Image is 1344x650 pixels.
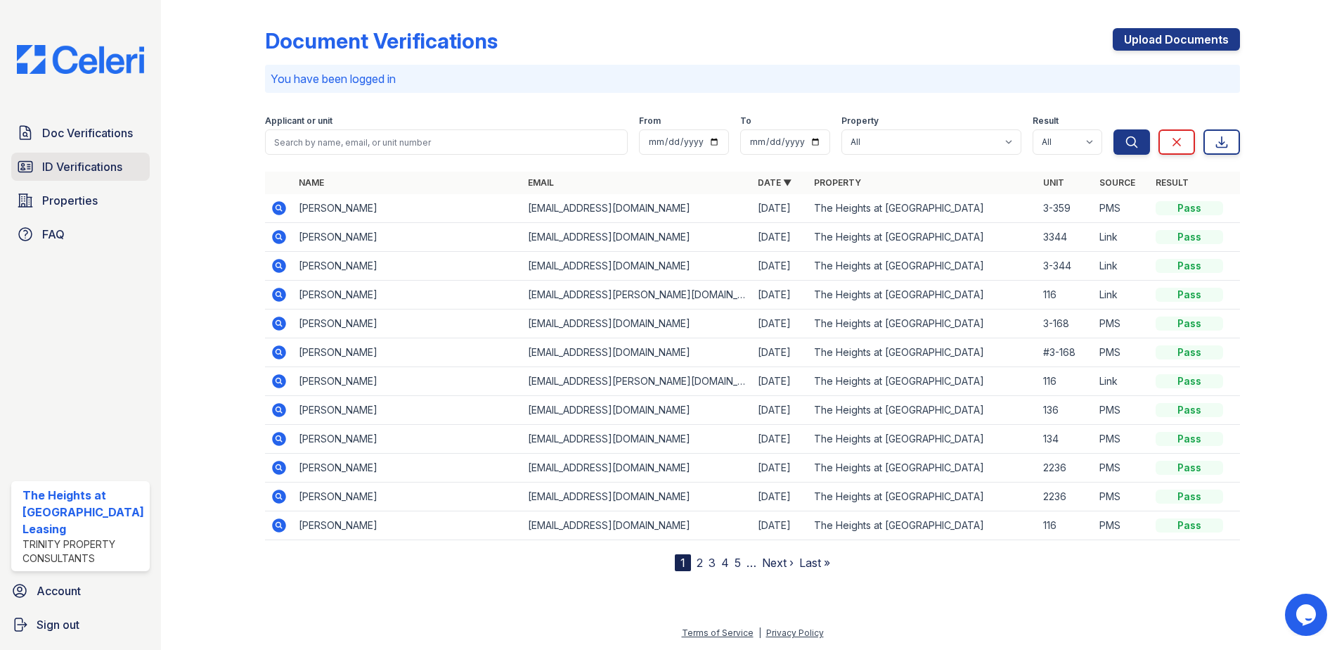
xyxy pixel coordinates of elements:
label: From [639,115,661,127]
td: [EMAIL_ADDRESS][DOMAIN_NAME] [522,194,752,223]
td: [EMAIL_ADDRESS][DOMAIN_NAME] [522,252,752,281]
td: PMS [1094,396,1150,425]
td: #3-168 [1038,338,1094,367]
a: Account [6,577,155,605]
td: The Heights at [GEOGRAPHIC_DATA] [808,396,1038,425]
td: [DATE] [752,310,808,338]
td: PMS [1094,454,1150,483]
td: The Heights at [GEOGRAPHIC_DATA] [808,310,1038,338]
td: The Heights at [GEOGRAPHIC_DATA] [808,511,1038,540]
td: [EMAIL_ADDRESS][DOMAIN_NAME] [522,483,752,511]
div: Pass [1156,201,1223,215]
td: [DATE] [752,483,808,511]
td: 3344 [1038,223,1094,252]
td: 3-168 [1038,310,1094,338]
td: [EMAIL_ADDRESS][DOMAIN_NAME] [522,511,752,540]
img: CE_Logo_Blue-a8612792a0a2168367f1c8372b55b34899dd931a85d93a1a3d3e32e68fde9ad4.png [6,45,155,74]
span: Properties [42,192,98,209]
a: 2 [697,556,703,570]
td: [PERSON_NAME] [293,281,523,310]
td: The Heights at [GEOGRAPHIC_DATA] [808,454,1038,483]
iframe: chat widget [1285,594,1330,636]
td: [EMAIL_ADDRESS][DOMAIN_NAME] [522,223,752,252]
div: Pass [1156,490,1223,504]
label: Applicant or unit [265,115,332,127]
a: 4 [721,556,729,570]
a: 5 [735,556,741,570]
span: ID Verifications [42,158,122,175]
div: Pass [1156,288,1223,302]
span: Doc Verifications [42,125,133,141]
td: PMS [1094,425,1150,454]
td: 2236 [1038,483,1094,511]
div: Pass [1156,259,1223,273]
div: | [758,627,761,638]
a: Unit [1043,177,1064,188]
td: The Heights at [GEOGRAPHIC_DATA] [808,223,1038,252]
td: PMS [1094,310,1150,338]
div: Pass [1156,518,1223,533]
div: Pass [1156,230,1223,244]
a: Property [814,177,861,188]
td: Link [1094,281,1150,310]
span: … [747,554,756,571]
td: The Heights at [GEOGRAPHIC_DATA] [808,483,1038,511]
td: [DATE] [752,338,808,367]
td: [DATE] [752,367,808,396]
td: The Heights at [GEOGRAPHIC_DATA] [808,252,1038,281]
td: PMS [1094,483,1150,511]
p: You have been logged in [271,70,1235,87]
a: Sign out [6,611,155,639]
td: [PERSON_NAME] [293,310,523,338]
td: 116 [1038,367,1094,396]
a: FAQ [11,220,150,248]
td: [EMAIL_ADDRESS][DOMAIN_NAME] [522,338,752,367]
a: Last » [799,556,830,570]
td: PMS [1094,338,1150,367]
a: Properties [11,186,150,215]
a: Result [1156,177,1189,188]
td: [PERSON_NAME] [293,252,523,281]
td: The Heights at [GEOGRAPHIC_DATA] [808,281,1038,310]
label: To [740,115,751,127]
td: PMS [1094,511,1150,540]
div: Trinity Property Consultants [22,537,144,566]
td: Link [1094,252,1150,281]
td: [PERSON_NAME] [293,367,523,396]
a: Name [299,177,324,188]
div: The Heights at [GEOGRAPHIC_DATA] Leasing [22,487,144,537]
div: 1 [675,554,691,571]
td: Link [1094,223,1150,252]
td: 2236 [1038,454,1094,483]
td: [EMAIL_ADDRESS][DOMAIN_NAME] [522,454,752,483]
td: [DATE] [752,425,808,454]
label: Result [1033,115,1059,127]
a: Next › [762,556,794,570]
td: [DATE] [752,252,808,281]
td: PMS [1094,194,1150,223]
td: 3-344 [1038,252,1094,281]
span: Account [37,582,81,599]
a: Email [528,177,554,188]
td: 134 [1038,425,1094,454]
div: Document Verifications [265,28,498,53]
td: [DATE] [752,454,808,483]
td: [PERSON_NAME] [293,425,523,454]
td: [DATE] [752,194,808,223]
label: Property [841,115,879,127]
td: [EMAIL_ADDRESS][DOMAIN_NAME] [522,425,752,454]
div: Pass [1156,432,1223,446]
td: 136 [1038,396,1094,425]
a: Upload Documents [1113,28,1240,51]
td: [PERSON_NAME] [293,223,523,252]
td: The Heights at [GEOGRAPHIC_DATA] [808,367,1038,396]
a: Source [1099,177,1135,188]
td: 116 [1038,511,1094,540]
div: Pass [1156,403,1223,417]
td: [DATE] [752,281,808,310]
td: [DATE] [752,223,808,252]
td: [PERSON_NAME] [293,194,523,223]
div: Pass [1156,461,1223,475]
td: 3-359 [1038,194,1094,223]
td: The Heights at [GEOGRAPHIC_DATA] [808,194,1038,223]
